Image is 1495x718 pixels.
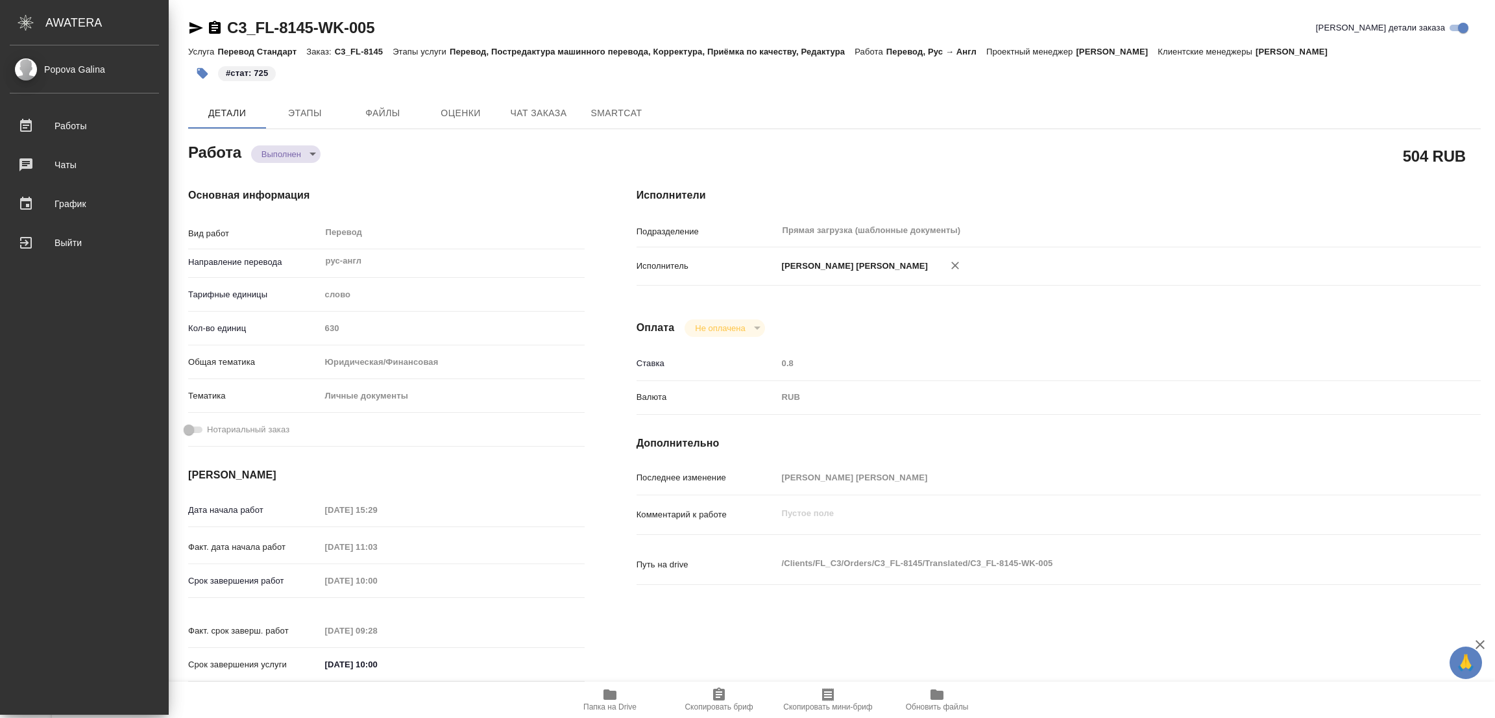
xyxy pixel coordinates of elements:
[3,110,165,142] a: Работы
[188,288,321,301] p: Тарифные единицы
[321,655,434,674] input: ✎ Введи что-нибудь
[321,538,434,556] input: Пустое поле
[217,47,306,56] p: Перевод Стандарт
[637,508,777,521] p: Комментарий к работе
[777,260,929,273] p: [PERSON_NAME] [PERSON_NAME]
[10,194,159,214] div: График
[986,47,1076,56] p: Проектный менеджер
[555,682,664,718] button: Папка на Drive
[45,10,169,36] div: AWATERA
[906,702,969,712] span: Обновить файлы
[188,20,204,36] button: Скопировать ссылку для ЯМессенджера
[207,423,289,436] span: Нотариальный заказ
[941,251,969,280] button: Удалить исполнителя
[321,284,585,306] div: слово
[1450,647,1482,679] button: 🙏
[637,558,777,571] p: Путь на drive
[226,67,268,80] p: #стат: 725
[855,47,886,56] p: Работа
[258,149,305,160] button: Выполнен
[637,188,1481,203] h4: Исполнители
[777,552,1411,575] textarea: /Clients/FL_C3/Orders/C3_FL-8145/Translated/C3_FL-8145-WK-005
[3,149,165,181] a: Чаты
[188,356,321,369] p: Общая тематика
[1158,47,1256,56] p: Клиентские менеджеры
[321,571,434,590] input: Пустое поле
[188,47,217,56] p: Услуга
[306,47,334,56] p: Заказ:
[227,19,374,36] a: C3_FL-8145-WK-005
[637,471,777,484] p: Последнее изменение
[188,59,217,88] button: Добавить тэг
[777,354,1411,373] input: Пустое поле
[777,386,1411,408] div: RUB
[196,105,258,121] span: Детали
[10,155,159,175] div: Чаты
[637,260,777,273] p: Исполнитель
[188,541,321,554] p: Факт. дата начала работ
[637,391,777,404] p: Валюта
[188,658,321,671] p: Срок завершения услуги
[777,468,1411,487] input: Пустое поле
[188,625,321,638] p: Факт. срок заверш. работ
[1076,47,1158,56] p: [PERSON_NAME]
[188,390,321,402] p: Тематика
[321,385,585,407] div: Личные документы
[637,357,777,370] p: Ставка
[188,188,585,203] h4: Основная информация
[217,67,277,78] span: стат: 725
[321,319,585,338] input: Пустое поле
[188,322,321,335] p: Кол-во единиц
[1455,649,1477,676] span: 🙏
[450,47,855,56] p: Перевод, Постредактура машинного перевода, Корректура, Приёмка по качеству, Редактура
[685,319,764,337] div: Выполнен
[188,575,321,588] p: Срок завершения работ
[430,105,492,121] span: Оценки
[321,351,585,373] div: Юридическая/Финансовая
[10,116,159,136] div: Работы
[685,702,753,712] span: Скопировать бриф
[335,47,393,56] p: C3_FL-8145
[274,105,336,121] span: Этапы
[352,105,414,121] span: Файлы
[1316,21,1445,34] span: [PERSON_NAME] детали заказа
[507,105,570,121] span: Чат заказа
[773,682,882,718] button: Скопировать мини-бриф
[664,682,773,718] button: Скопировать бриф
[188,467,585,483] h4: [PERSON_NAME]
[1403,145,1466,167] h2: 504 RUB
[188,140,241,163] h2: Работа
[321,621,434,640] input: Пустое поле
[188,256,321,269] p: Направление перевода
[583,702,637,712] span: Папка на Drive
[3,188,165,220] a: График
[251,145,321,163] div: Выполнен
[10,233,159,253] div: Выйти
[637,320,675,336] h4: Оплата
[783,702,872,712] span: Скопировать мини-бриф
[207,20,223,36] button: Скопировать ссылку
[321,501,434,519] input: Пустое поле
[188,227,321,240] p: Вид работ
[188,504,321,517] p: Дата начала работ
[393,47,450,56] p: Этапы услуги
[3,227,165,259] a: Выйти
[691,323,749,334] button: Не оплачена
[1256,47,1337,56] p: [PERSON_NAME]
[882,682,991,718] button: Обновить файлы
[886,47,986,56] p: Перевод, Рус → Англ
[585,105,648,121] span: SmartCat
[637,436,1481,451] h4: Дополнительно
[637,225,777,238] p: Подразделение
[10,62,159,77] div: Popova Galina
